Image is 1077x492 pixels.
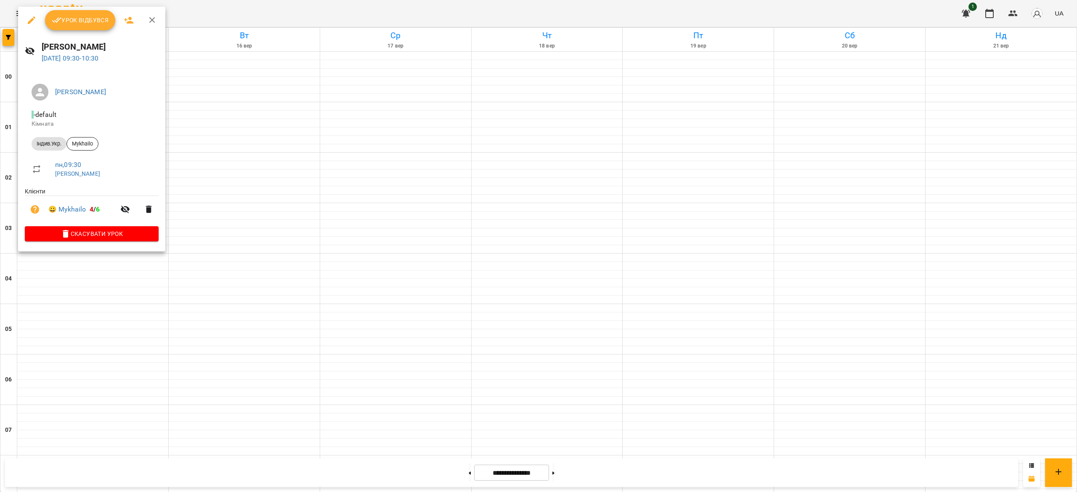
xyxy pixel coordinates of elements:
[32,140,66,148] span: Індив.Укр.
[90,205,100,213] b: /
[96,205,100,213] span: 6
[32,229,152,239] span: Скасувати Урок
[48,204,86,214] a: 😀 Mykhailo
[45,10,116,30] button: Урок відбувся
[55,161,81,169] a: пн , 09:30
[67,140,98,148] span: Mykhailo
[42,40,159,53] h6: [PERSON_NAME]
[55,88,106,96] a: [PERSON_NAME]
[25,187,159,226] ul: Клієнти
[90,205,93,213] span: 4
[42,54,99,62] a: [DATE] 09:30-10:30
[66,137,98,151] div: Mykhailo
[32,120,152,128] p: Кімната
[25,226,159,241] button: Скасувати Урок
[55,170,100,177] a: [PERSON_NAME]
[25,199,45,220] button: Візит ще не сплачено. Додати оплату?
[52,15,109,25] span: Урок відбувся
[32,111,58,119] span: - default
